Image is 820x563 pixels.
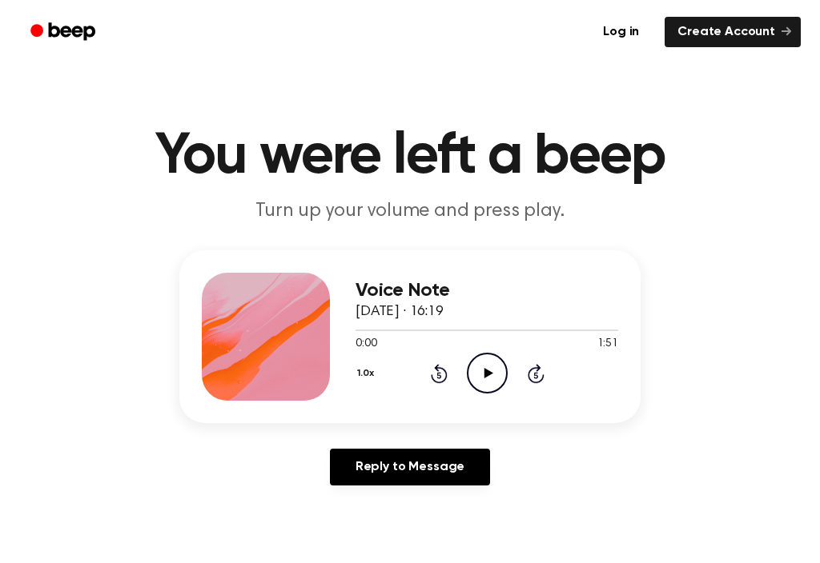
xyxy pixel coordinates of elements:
[19,128,801,186] h1: You were left a beep
[356,305,444,319] span: [DATE] · 16:19
[19,17,110,48] a: Beep
[587,14,655,50] a: Log in
[356,336,376,353] span: 0:00
[102,198,717,225] p: Turn up your volume and press play.
[356,360,380,387] button: 1.0x
[330,449,490,485] a: Reply to Message
[597,336,618,353] span: 1:51
[356,280,618,301] h3: Voice Note
[665,17,801,47] a: Create Account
